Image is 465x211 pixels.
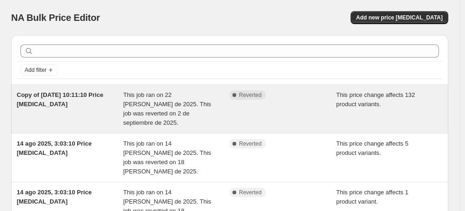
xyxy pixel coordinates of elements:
button: Add new price [MEDICAL_DATA] [351,11,448,24]
span: NA Bulk Price Editor [11,13,100,23]
span: This price change affects 5 product variants. [336,140,408,156]
button: Add filter [20,64,58,76]
span: This price change affects 1 product variant. [336,189,408,205]
span: 14 ago 2025, 3:03:10 Price [MEDICAL_DATA] [17,189,92,205]
span: Reverted [239,189,262,196]
span: Reverted [239,140,262,147]
span: Copy of [DATE] 10:11:10 Price [MEDICAL_DATA] [17,91,103,108]
span: This job ran on 14 [PERSON_NAME] de 2025. This job was reverted on 18 [PERSON_NAME] de 2025. [123,140,211,175]
span: 14 ago 2025, 3:03:10 Price [MEDICAL_DATA] [17,140,92,156]
span: This job ran on 22 [PERSON_NAME] de 2025. This job was reverted on 2 de septiembre de 2025. [123,91,211,126]
span: Add filter [25,66,46,74]
span: This price change affects 132 product variants. [336,91,415,108]
span: Add new price [MEDICAL_DATA] [356,14,443,21]
span: Reverted [239,91,262,99]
